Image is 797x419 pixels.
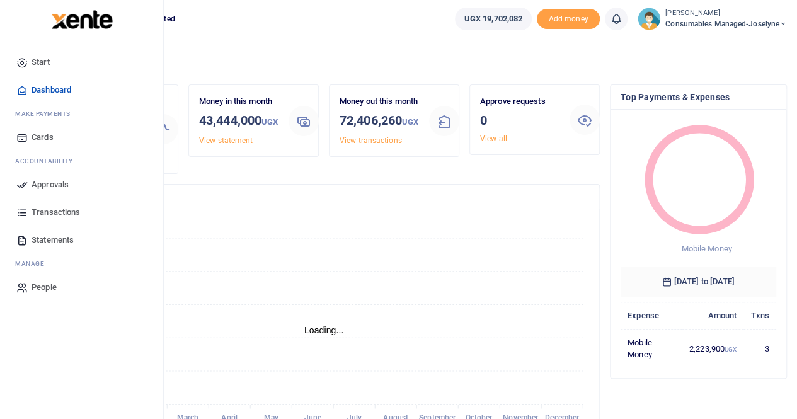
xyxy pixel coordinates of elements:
[261,117,278,127] small: UGX
[743,302,776,329] th: Txns
[480,134,507,143] a: View all
[10,171,153,198] a: Approvals
[21,109,71,118] span: ake Payments
[199,136,253,145] a: View statement
[480,95,559,108] p: Approve requests
[725,346,737,353] small: UGX
[10,151,153,171] li: Ac
[10,273,153,301] a: People
[59,190,589,204] h4: Transactions Overview
[681,244,731,253] span: Mobile Money
[621,329,682,368] td: Mobile Money
[665,18,787,30] span: Consumables managed-Joselyne
[537,9,600,30] span: Add money
[638,8,660,30] img: profile-user
[340,95,419,108] p: Money out this month
[537,13,600,23] a: Add money
[32,56,50,69] span: Start
[48,54,787,68] h4: Hello Pricillah
[402,117,418,127] small: UGX
[682,329,744,368] td: 2,223,900
[304,325,344,335] text: Loading...
[682,302,744,329] th: Amount
[21,259,45,268] span: anage
[638,8,787,30] a: profile-user [PERSON_NAME] Consumables managed-Joselyne
[480,111,559,130] h3: 0
[10,254,153,273] li: M
[32,206,80,219] span: Transactions
[32,131,54,144] span: Cards
[621,302,682,329] th: Expense
[450,8,537,30] li: Wallet ballance
[537,9,600,30] li: Toup your wallet
[621,267,776,297] h6: [DATE] to [DATE]
[340,111,419,132] h3: 72,406,260
[621,90,776,104] h4: Top Payments & Expenses
[199,95,278,108] p: Money in this month
[199,111,278,132] h3: 43,444,000
[32,281,57,294] span: People
[32,234,74,246] span: Statements
[464,13,522,25] span: UGX 19,702,082
[455,8,532,30] a: UGX 19,702,082
[340,136,402,145] a: View transactions
[25,156,72,166] span: countability
[52,10,113,29] img: logo-large
[10,198,153,226] a: Transactions
[743,329,776,368] td: 3
[10,123,153,151] a: Cards
[50,14,113,23] a: logo-small logo-large logo-large
[10,226,153,254] a: Statements
[32,84,71,96] span: Dashboard
[10,49,153,76] a: Start
[32,178,69,191] span: Approvals
[10,76,153,104] a: Dashboard
[665,8,787,19] small: [PERSON_NAME]
[10,104,153,123] li: M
